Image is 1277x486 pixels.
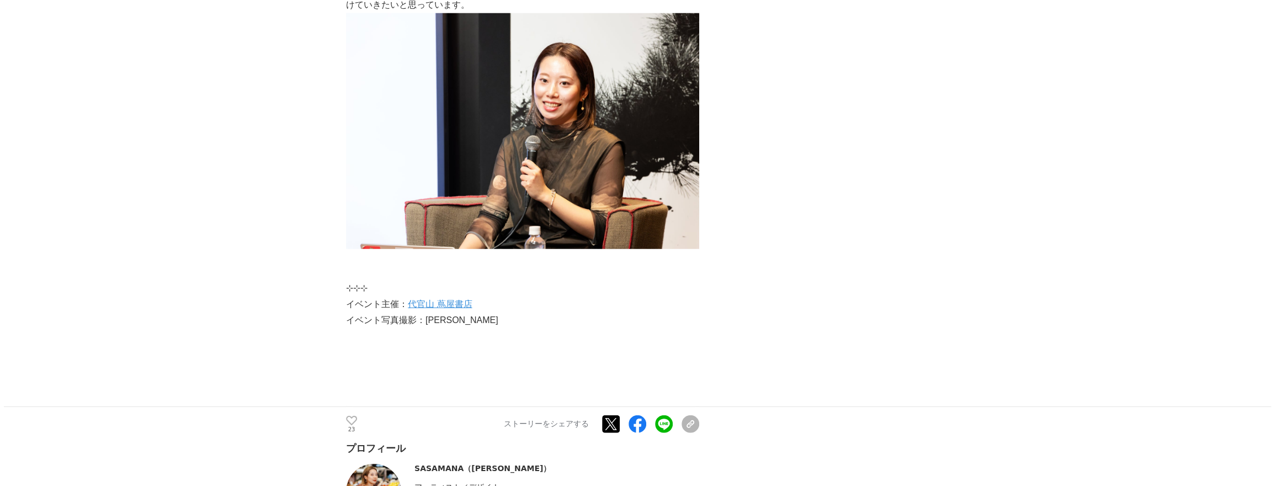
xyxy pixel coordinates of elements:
a: 代官山 蔦屋書店 [408,299,472,309]
p: イベント主催： [346,297,699,313]
p: 23 [346,427,357,432]
img: thumbnail_a4796690-3b9e-11f0-80bf-25268ba78766.jpg [346,13,699,249]
p: ⊹⊹⊹ [346,281,699,297]
p: ストーリーをシェアする [504,419,589,429]
div: SASAMANA（[PERSON_NAME]） [414,464,699,474]
div: プロフィール [346,442,699,455]
p: イベント写真撮影：[PERSON_NAME] [346,313,699,329]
